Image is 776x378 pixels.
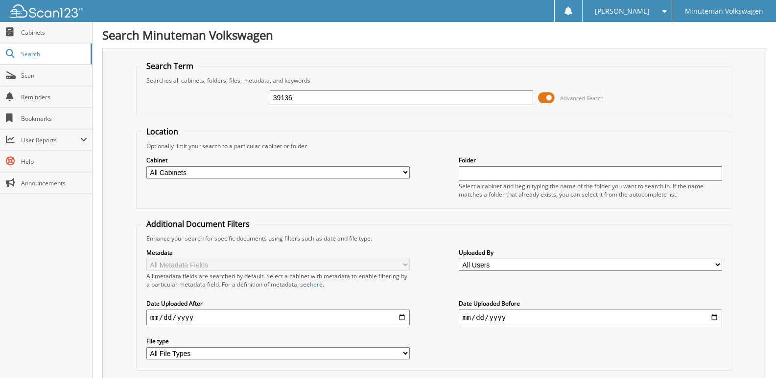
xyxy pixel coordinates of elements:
[10,4,83,18] img: scan123-logo-white.svg
[21,28,87,37] span: Cabinets
[146,156,410,164] label: Cabinet
[21,93,87,101] span: Reminders
[102,27,766,43] h1: Search Minuteman Volkswagen
[727,331,776,378] iframe: Chat Widget
[310,280,323,289] a: here
[141,219,255,229] legend: Additional Document Filters
[21,71,87,80] span: Scan
[685,8,763,14] span: Minuteman Volkswagen
[459,182,722,199] div: Select a cabinet and begin typing the name of the folder you want to search in. If the name match...
[21,157,87,166] span: Help
[459,310,722,325] input: end
[146,248,410,257] label: Metadata
[21,179,87,187] span: Announcements
[141,142,727,150] div: Optionally limit your search to a particular cabinet or folder
[146,310,410,325] input: start
[21,50,86,58] span: Search
[146,299,410,308] label: Date Uploaded After
[141,61,198,71] legend: Search Term
[459,299,722,308] label: Date Uploaded Before
[141,76,727,85] div: Searches all cabinets, folders, files, metadata, and keywords
[141,234,727,243] div: Enhance your search for specific documents using filters such as date and file type.
[21,114,87,123] span: Bookmarks
[560,94,604,102] span: Advanced Search
[595,8,650,14] span: [PERSON_NAME]
[459,156,722,164] label: Folder
[146,272,410,289] div: All metadata fields are searched by default. Select a cabinet with metadata to enable filtering b...
[146,337,410,345] label: File type
[141,126,183,137] legend: Location
[459,248,722,257] label: Uploaded By
[21,136,80,144] span: User Reports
